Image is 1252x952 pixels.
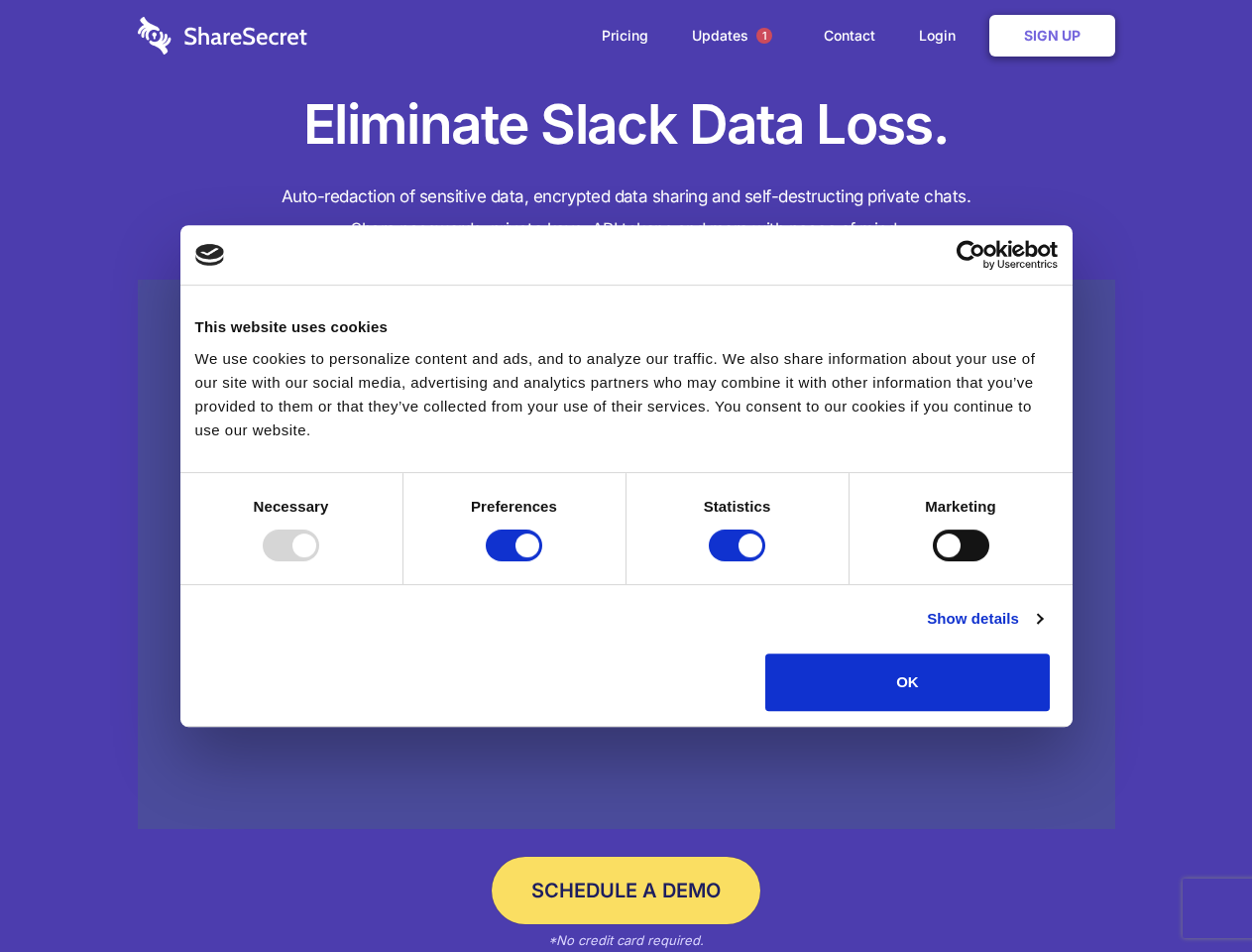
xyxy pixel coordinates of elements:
button: OK [765,654,1050,711]
a: Schedule a Demo [492,857,760,924]
img: logo [195,244,225,266]
a: Wistia video thumbnail [138,280,1115,830]
a: Pricing [582,5,668,66]
a: Login [899,5,985,66]
img: logo-wordmark-white-trans-d4663122ce5f474addd5e946df7df03e33cb6a1c49d2221995e7729f52c070b2.svg [138,17,307,55]
strong: Necessary [254,498,329,515]
em: *No credit card required. [548,932,704,948]
h4: Auto-redaction of sensitive data, encrypted data sharing and self-destructing private chats. Shar... [138,180,1115,246]
a: Usercentrics Cookiebot - opens in a new window [884,240,1058,270]
strong: Preferences [471,498,557,515]
div: This website uses cookies [195,315,1058,339]
a: Sign Up [989,15,1115,57]
strong: Statistics [704,498,771,515]
strong: Marketing [925,498,996,515]
span: 1 [756,28,772,44]
a: Contact [804,5,895,66]
h1: Eliminate Slack Data Loss. [138,89,1115,161]
a: Show details [927,607,1042,631]
div: We use cookies to personalize content and ads, and to analyze our traffic. We also share informat... [195,347,1058,442]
